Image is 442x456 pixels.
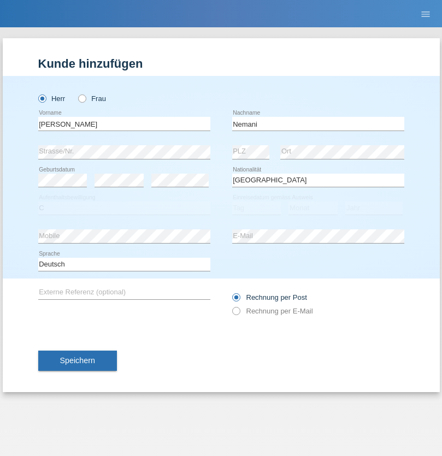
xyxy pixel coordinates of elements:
i: menu [420,9,431,20]
span: Speichern [60,356,95,365]
input: Rechnung per Post [232,293,239,307]
label: Rechnung per Post [232,293,307,301]
input: Frau [78,94,85,102]
input: Rechnung per E-Mail [232,307,239,321]
input: Herr [38,94,45,102]
button: Speichern [38,351,117,371]
h1: Kunde hinzufügen [38,57,404,70]
label: Herr [38,94,66,103]
label: Rechnung per E-Mail [232,307,313,315]
a: menu [415,10,437,17]
label: Frau [78,94,106,103]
